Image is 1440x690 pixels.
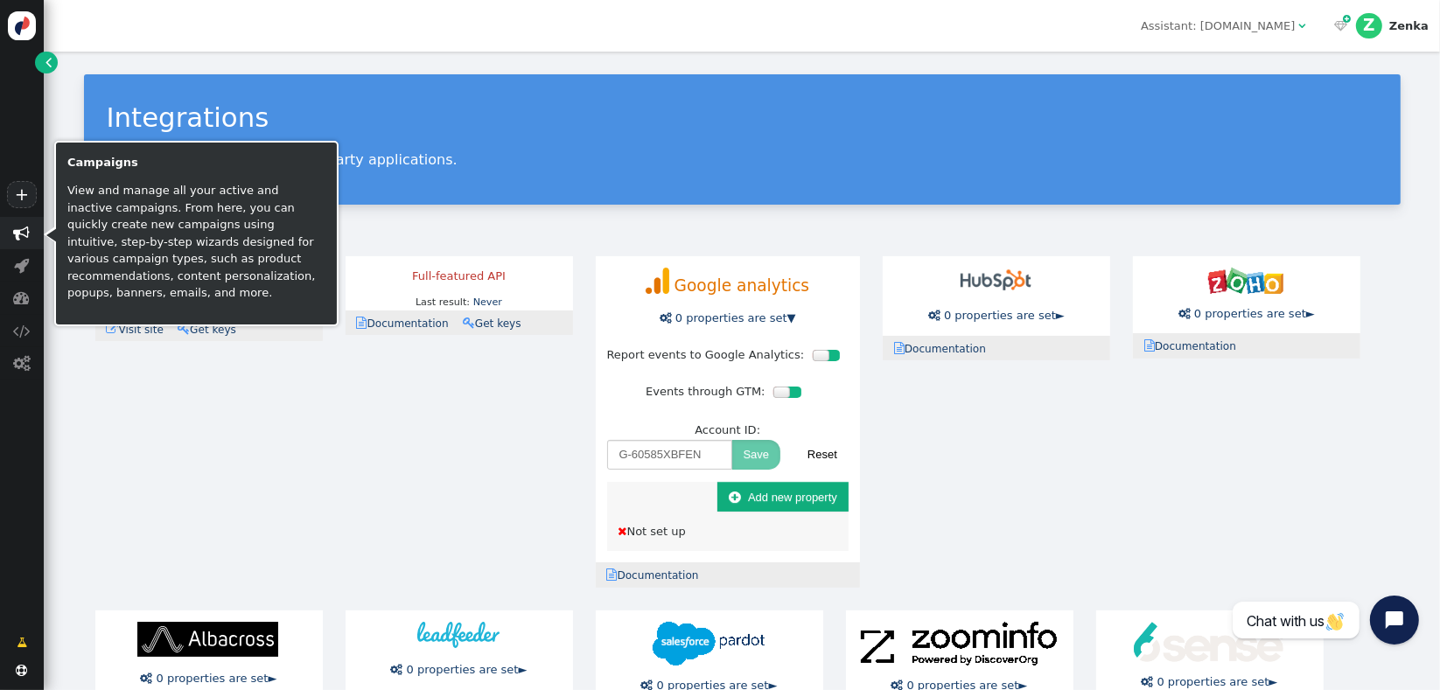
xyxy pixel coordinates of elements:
[646,385,809,398] label: Events through GTM:
[619,523,837,540] div: Not set up
[619,526,627,537] span: 
[14,225,31,241] span: 
[17,665,28,676] span: 
[417,622,500,648] img: leadfeeder-logo.svg
[473,296,502,308] a: Never
[717,482,849,512] button: Add new property
[137,622,278,657] img: albacross-logo.svg
[1208,268,1283,294] img: zoho-100x35.png
[35,52,57,73] a: 
[1331,17,1351,35] a:  
[660,312,672,324] span: 
[1141,676,1153,687] span: 
[8,11,37,40] img: logo-icon.svg
[729,491,740,504] span: 
[607,440,732,470] input: G-XXXXXXXXXX
[675,311,787,324] span: 0 properties are set
[961,268,1031,294] img: hubspot-100x37.png
[861,622,1057,666] img: zoominfo-224x50.png
[14,289,31,306] span: 
[15,257,30,274] span: 
[607,348,849,361] label: Report events to Google Analytics:
[1334,20,1347,31] span: 
[928,309,1065,322] a:  0 properties are set►
[1298,20,1305,31] span: 
[1178,307,1315,320] a:  0 properties are set►
[140,672,276,685] a:  0 properties are set►
[178,323,190,335] span: 
[675,276,809,295] span: Google analytics
[1141,675,1277,688] a:  0 properties are set►
[357,317,459,330] a: Documentation
[732,440,781,470] button: Save
[107,97,1378,137] div: Integrations
[1157,675,1269,688] span: 0 properties are set
[894,342,905,354] span: 
[13,355,31,372] span: 
[660,311,796,324] a:  0 properties are set▼
[13,323,31,339] span: 
[796,440,849,470] button: Reset
[390,664,402,675] span: 
[1178,308,1191,319] span: 
[407,663,519,676] span: 0 properties are set
[607,568,618,581] span: 
[5,628,38,658] a: 
[17,634,27,652] span: 
[1389,19,1429,33] div: Zenka
[1144,339,1155,352] span: 
[463,317,532,330] a: Get keys
[157,672,269,685] span: 0 properties are set
[416,296,470,308] span: Last result:
[140,673,152,684] span: 
[928,310,940,321] span: 
[7,181,37,208] a: +
[1141,17,1295,35] div: Assistant: [DOMAIN_NAME]
[357,317,367,329] span: 
[67,156,138,169] b: Campaigns
[1134,622,1283,662] img: 6sense-logo.svg
[607,422,849,470] div: Account ID:
[944,309,1056,322] span: 0 properties are set
[1343,12,1351,26] span: 
[107,151,1378,168] p: Manage integrations with third-party applications.
[894,343,996,355] a: Documentation
[653,622,765,666] img: pardot-128x50.png
[107,324,174,336] a: Visit site
[1356,13,1382,39] div: Z
[1144,340,1247,352] a: Documentation
[45,53,52,71] span: 
[178,324,247,336] a: Get keys
[646,268,669,294] img: ga-logo-45x50.png
[357,268,562,285] div: Full-featured API
[607,569,710,582] a: Documentation
[390,663,527,676] a:  0 properties are set►
[107,323,119,335] span: 
[67,182,325,302] p: View and manage all your active and inactive campaigns. From here, you can quickly create new cam...
[1194,307,1306,320] span: 0 properties are set
[463,317,475,329] span: 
